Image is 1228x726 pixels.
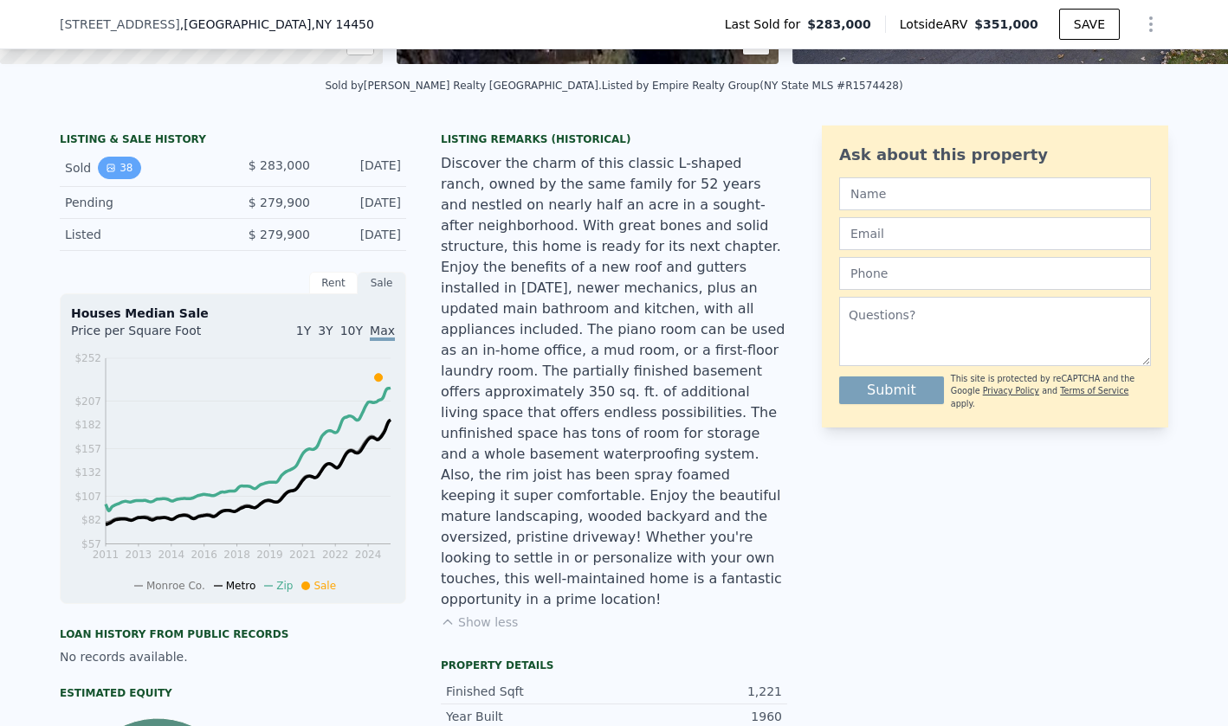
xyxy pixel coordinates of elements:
tspan: 2014 [158,549,184,561]
div: Ask about this property [839,143,1151,167]
tspan: 2024 [355,549,382,561]
tspan: $57 [81,538,101,550]
span: 3Y [318,324,333,337]
span: $283,000 [807,16,871,33]
input: Name [839,177,1151,210]
tspan: 2016 [191,549,217,561]
div: Sale [358,272,406,294]
span: 1Y [296,324,311,337]
span: Monroe Co. [146,580,205,592]
span: 10Y [340,324,363,337]
tspan: 2018 [223,549,250,561]
div: Houses Median Sale [71,305,395,322]
tspan: 2013 [126,549,152,561]
span: $ 279,900 [249,196,310,209]
span: Max [370,324,395,341]
tspan: $82 [81,514,101,526]
div: Loan history from public records [60,627,406,641]
div: Sold by [PERSON_NAME] Realty [GEOGRAPHIC_DATA] . [325,80,601,92]
span: $351,000 [974,17,1038,31]
tspan: $207 [74,395,101,408]
div: Listed [65,226,219,243]
span: Last Sold for [725,16,808,33]
div: 1,221 [614,683,782,700]
button: SAVE [1059,9,1120,40]
span: Lotside ARV [900,16,974,33]
div: No records available. [60,648,406,665]
input: Phone [839,257,1151,290]
button: Show Options [1134,7,1168,42]
tspan: 2021 [289,549,316,561]
tspan: $157 [74,443,101,455]
div: 1960 [614,708,782,725]
span: $ 283,000 [249,158,310,172]
div: Finished Sqft [446,683,614,700]
span: , [GEOGRAPHIC_DATA] [180,16,374,33]
div: [DATE] [324,157,401,179]
input: Email [839,217,1151,250]
span: [STREET_ADDRESS] [60,16,180,33]
tspan: $252 [74,352,101,364]
tspan: 2022 [322,549,349,561]
div: Listed by Empire Realty Group (NY State MLS #R1574428) [602,80,903,92]
a: Terms of Service [1060,386,1128,395]
span: Metro [226,580,255,592]
tspan: 2011 [93,549,120,561]
div: Pending [65,194,219,211]
div: Estimated Equity [60,686,406,700]
div: Property details [441,659,787,672]
tspan: $132 [74,466,101,479]
button: View historical data [98,157,140,179]
div: [DATE] [324,194,401,211]
button: Submit [839,376,944,404]
tspan: 2019 [256,549,283,561]
button: Show less [441,614,518,631]
div: This site is protected by reCAPTCHA and the Google and apply. [951,373,1151,410]
div: Sold [65,157,219,179]
div: Price per Square Foot [71,322,233,350]
div: Discover the charm of this classic L-shaped ranch, owned by the same family for 52 years and nest... [441,153,787,610]
a: Privacy Policy [983,386,1039,395]
div: Year Built [446,708,614,725]
span: $ 279,900 [249,228,310,241]
span: , NY 14450 [311,17,373,31]
div: Listing Remarks (Historical) [441,132,787,146]
div: Rent [309,272,358,294]
span: Zip [276,580,293,592]
tspan: $107 [74,491,101,503]
span: Sale [313,580,336,592]
tspan: $182 [74,419,101,431]
div: LISTING & SALE HISTORY [60,132,406,150]
div: [DATE] [324,226,401,243]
